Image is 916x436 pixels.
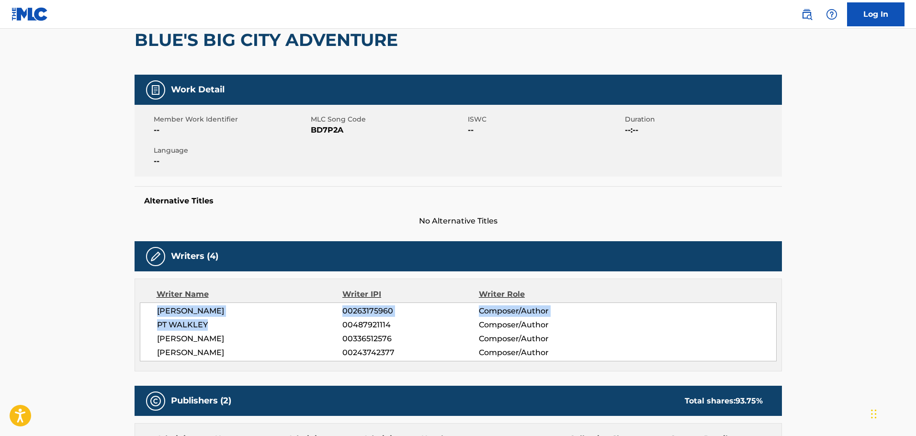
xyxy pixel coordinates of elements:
iframe: Chat Widget [868,390,916,436]
span: Composer/Author [479,319,603,331]
span: 00263175960 [342,305,478,317]
h5: Writers (4) [171,251,218,262]
span: No Alternative Titles [135,215,782,227]
span: BD7P2A [311,124,465,136]
a: Log In [847,2,905,26]
span: [PERSON_NAME] [157,305,343,317]
div: Total shares: [685,395,763,407]
h5: Alternative Titles [144,196,772,206]
span: 00243742377 [342,347,478,358]
h5: Work Detail [171,84,225,95]
span: -- [468,124,622,136]
img: Work Detail [150,84,161,96]
a: Public Search [797,5,816,24]
span: Language [154,145,308,156]
span: -- [154,124,308,136]
span: 93.75 % [735,396,763,405]
span: Composer/Author [479,333,603,345]
span: Composer/Author [479,305,603,317]
span: --:-- [625,124,780,136]
span: Member Work Identifier [154,114,308,124]
span: Composer/Author [479,347,603,358]
img: MLC Logo [11,7,48,21]
img: help [826,9,837,20]
h5: Publishers (2) [171,395,231,406]
img: Publishers [150,395,161,407]
div: Drag [871,400,877,428]
img: search [801,9,813,20]
span: PT WALKLEY [157,319,343,331]
div: Writer Role [479,289,603,300]
div: Writer IPI [342,289,479,300]
span: Duration [625,114,780,124]
img: Writers [150,251,161,262]
span: MLC Song Code [311,114,465,124]
span: [PERSON_NAME] [157,347,343,358]
h2: BLUE'S BIG CITY ADVENTURE [135,29,403,51]
span: 00487921114 [342,319,478,331]
span: [PERSON_NAME] [157,333,343,345]
span: 00336512576 [342,333,478,345]
span: ISWC [468,114,622,124]
div: Help [822,5,841,24]
div: Writer Name [157,289,343,300]
span: -- [154,156,308,167]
